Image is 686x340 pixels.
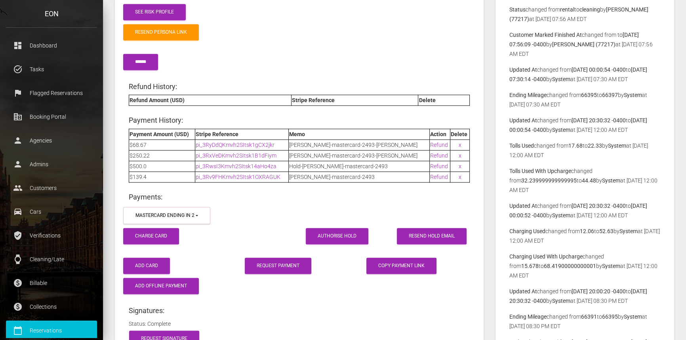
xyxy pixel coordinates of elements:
b: Updated At [509,203,537,209]
a: pi_3Rv9FHKmvh2SItsk1OXRAGUK [196,174,280,180]
b: 66395 [581,92,597,98]
a: dashboard Dashboard [6,36,97,55]
th: Stripe Reference [195,129,288,139]
a: Resend Hold Email [397,228,467,244]
a: x [459,174,461,180]
b: System [602,263,620,269]
p: changed from to by at [DATE] 12:00 AM EDT [509,226,660,245]
td: $139.4 [129,171,195,182]
h4: Payments: [129,192,470,202]
a: person Agencies [6,131,97,150]
b: [DATE] 20:00:20 -0400 [572,288,626,294]
p: Agencies [12,135,91,146]
a: Refund [430,174,448,180]
th: Stripe Reference [291,95,418,106]
b: 15.678 [521,263,539,269]
button: mastercard ending in 2493 (exp. 9/2029) [123,207,210,224]
b: Customer Marked Finished At [509,32,582,38]
b: 66397 [602,92,618,98]
p: Billable [12,277,91,289]
p: changed from to by at [DATE] 07:56 AM EDT [509,30,660,59]
a: task_alt Tasks [6,59,97,79]
a: paid Collections [6,297,97,317]
a: watch Cleaning/Late [6,249,97,269]
div: Status: Complete [123,319,476,329]
a: Request Payment [245,258,311,274]
b: System [608,142,626,149]
b: System [552,212,570,218]
b: [DATE] 20:30:32 -0400 [572,117,626,123]
td: $68.67 [129,139,195,150]
a: x [459,163,461,169]
th: Action [430,129,450,139]
p: Verifications [12,230,91,241]
p: changed from to by at [DATE] 12:00 AM EDT [509,116,660,135]
button: Copy payment link [366,258,436,274]
a: paid Billable [6,273,97,293]
b: [DATE] 20:30:32 -0400 [572,203,626,209]
b: [PERSON_NAME] (77217) [552,41,615,47]
b: Charging Used With Upcharge [509,253,583,260]
b: System [624,313,642,320]
b: 12.06 [580,228,594,234]
td: [PERSON_NAME]-mastercard-2493-[PERSON_NAME] [288,150,429,161]
p: Cleaning/Late [12,253,91,265]
b: Tolls Used [509,142,534,149]
p: Dashboard [12,40,91,51]
b: System [552,76,570,82]
b: Ending Mileage [509,92,547,98]
th: Payment Amount (USD) [129,129,195,139]
a: Refund [430,142,448,148]
a: drive_eta Cars [6,202,97,222]
th: Delete [450,129,470,139]
p: changed from to by at [DATE] 07:56 AM EDT [509,5,660,24]
th: Refund Amount (USD) [129,95,292,106]
td: [PERSON_NAME]-mastercard-2493 [288,171,429,182]
p: changed from to by at [DATE] 12:00 AM EDT [509,166,660,195]
th: Delete [418,95,470,106]
th: Memo [288,129,429,139]
p: changed from to by at [DATE] 12:00 AM EDT [509,252,660,280]
b: 66391 [581,313,597,320]
b: Updated At [509,66,537,73]
p: Admins [12,158,91,170]
a: pi_3RxVeDKmvh2SItsk1B1dFiym [196,152,276,159]
b: System [624,92,642,98]
b: Status [509,6,526,13]
p: changed from to by at [DATE] 12:00 AM EDT [509,201,660,220]
p: changed from to by at [DATE] 07:30 AM EDT [509,65,660,84]
p: Customers [12,182,91,194]
a: flag Flagged Reservations [6,83,97,103]
a: See Risk Profile [123,4,186,20]
b: 68.41900000000001 [544,263,596,269]
button: Authorise Hold [306,228,368,244]
button: Add Card [123,258,170,274]
td: [PERSON_NAME]-mastercard-2493-[PERSON_NAME] [288,139,429,150]
b: 17.68 [568,142,583,149]
b: 44.48 [582,177,596,184]
b: System [552,298,570,304]
h4: Refund History: [129,82,470,91]
button: Add Offline Payment [123,278,199,294]
p: Booking Portal [12,111,91,123]
div: mastercard ending in 2493 (exp. 9/2029) [135,212,194,219]
p: Flagged Reservations [12,87,91,99]
a: Resend Persona Link [123,24,199,40]
a: person Admins [6,154,97,174]
b: cleaning [579,6,600,13]
b: Charging Used [509,228,545,234]
b: Updated At [509,288,537,294]
b: System [602,177,620,184]
b: 66395 [602,313,618,320]
a: x [459,152,461,159]
b: 32.239999999999995 [521,177,577,184]
td: $250.22 [129,150,195,161]
b: System [552,127,570,133]
a: Refund [430,163,448,169]
a: people Customers [6,178,97,198]
a: Refund [430,152,448,159]
p: changed from to by at [DATE] 12:00 AM EDT [509,141,660,160]
p: Collections [12,301,91,313]
b: 22.33 [588,142,602,149]
b: 52.63 [599,228,614,234]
